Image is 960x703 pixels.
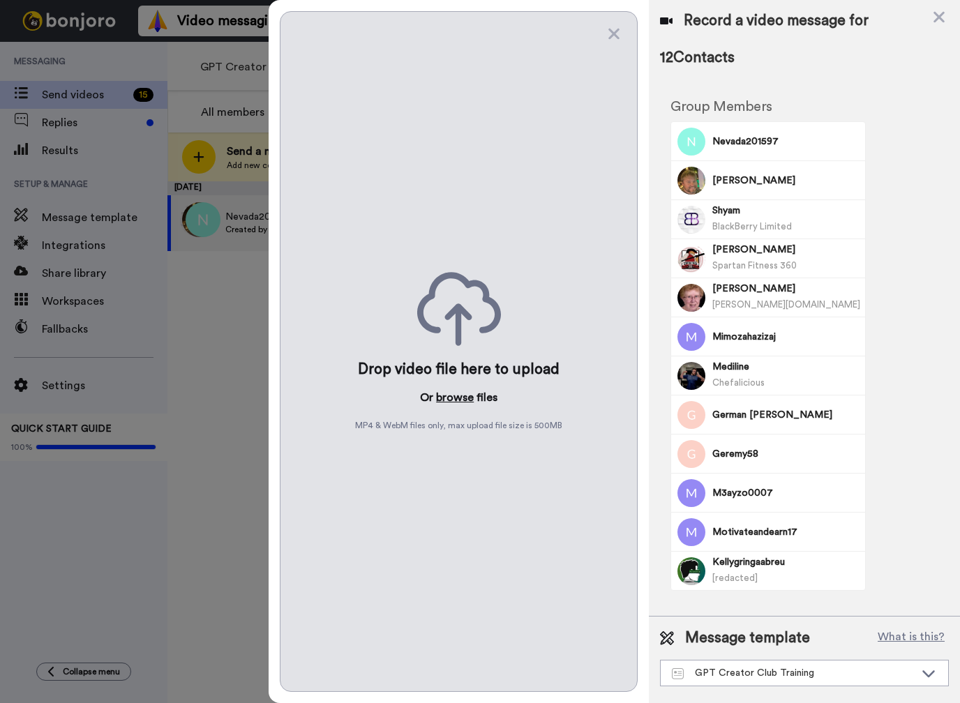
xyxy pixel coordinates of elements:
[677,245,705,273] img: Image of Dan
[677,128,705,156] img: Image of Nevada201597
[677,362,705,390] img: Image of Mediline
[712,174,860,188] span: [PERSON_NAME]
[685,628,810,649] span: Message template
[677,557,705,585] img: Image of Kellygringaabreu
[712,204,860,218] span: Shyam
[677,206,705,234] img: Image of Shyam
[712,573,758,582] span: [redacted]
[712,555,860,569] span: Kellygringaabreu
[672,668,684,679] img: Message-temps.svg
[355,420,562,431] span: MP4 & WebM files only, max upload file size is 500 MB
[677,167,705,195] img: Image of Anthony Craven
[712,378,765,387] span: Chefalicious
[712,447,860,461] span: Geremy58
[712,486,860,500] span: M3ayzo0007
[677,440,705,468] img: Image of Geremy58
[670,99,866,114] h2: Group Members
[712,525,860,539] span: Motivateandearn17
[712,282,860,296] span: [PERSON_NAME]
[677,323,705,351] img: Image of Mimozahazizaj
[436,389,474,406] button: browse
[712,300,860,309] span: [PERSON_NAME][DOMAIN_NAME]
[712,222,792,231] span: BlackBerry Limited
[712,243,860,257] span: [PERSON_NAME]
[677,401,705,429] img: Image of German acevedo
[677,518,705,546] img: Image of Motivateandearn17
[712,408,860,422] span: German [PERSON_NAME]
[873,628,949,649] button: What is this?
[677,479,705,507] img: Image of M3ayzo0007
[712,261,797,270] span: Spartan Fitness 360
[712,330,860,344] span: Mimozahazizaj
[712,135,860,149] span: Nevada201597
[677,284,705,312] img: Image of Alice
[712,360,860,374] span: Mediline
[420,389,497,406] p: Or files
[672,666,915,680] div: GPT Creator Club Training
[358,360,560,379] div: Drop video file here to upload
